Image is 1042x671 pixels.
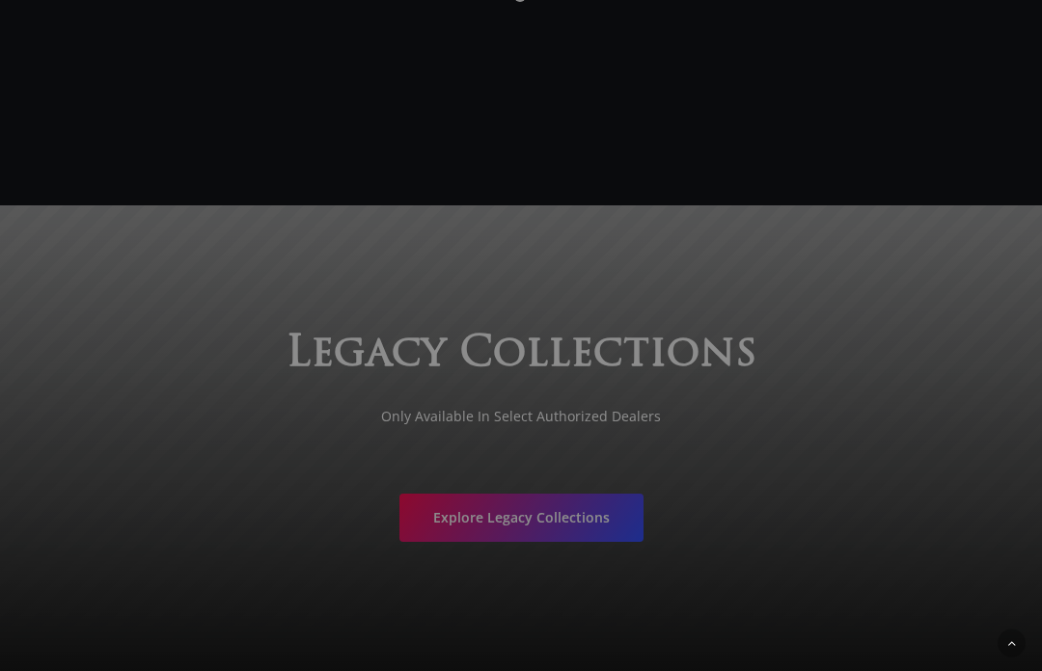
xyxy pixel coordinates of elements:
h3: Legacy Collections [103,331,939,381]
span: g [334,331,366,381]
span: a [366,331,392,381]
span: C [459,331,493,381]
a: Explore Legacy Collections [399,494,644,542]
span: y [422,331,446,381]
span: o [493,331,526,381]
span: n [699,331,735,381]
span: e [311,331,334,381]
span: Explore Legacy Collections [433,508,610,527]
p: Only Available In Select Authorized Dealers [103,404,939,429]
span: t [623,331,649,381]
span: l [548,331,570,381]
span: c [593,331,623,381]
a: Back to top [998,630,1026,658]
span: i [649,331,667,381]
span: e [570,331,593,381]
span: L [286,331,311,381]
span: c [392,331,422,381]
span: o [667,331,699,381]
span: l [526,331,548,381]
span: s [735,331,756,381]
